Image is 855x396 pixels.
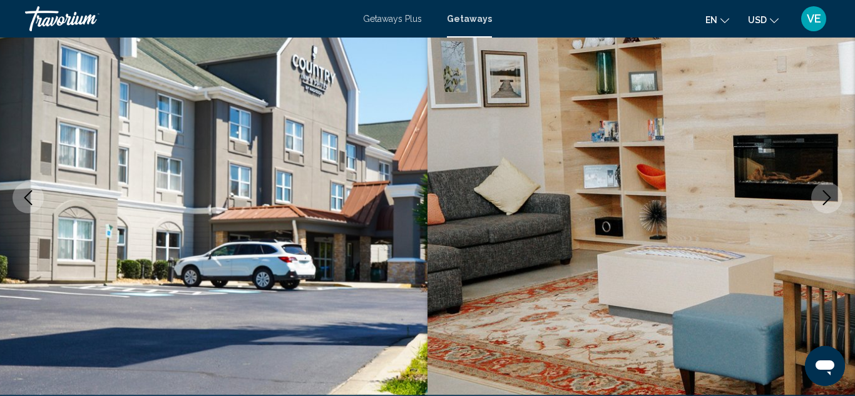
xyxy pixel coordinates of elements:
[447,14,492,24] a: Getaways
[13,182,44,213] button: Previous image
[748,11,779,29] button: Change currency
[705,11,729,29] button: Change language
[805,346,845,386] iframe: Button to launch messaging window
[797,6,830,32] button: User Menu
[363,14,422,24] a: Getaways Plus
[811,182,842,213] button: Next image
[705,15,717,25] span: en
[748,15,767,25] span: USD
[25,6,351,31] a: Travorium
[807,13,821,25] span: VE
